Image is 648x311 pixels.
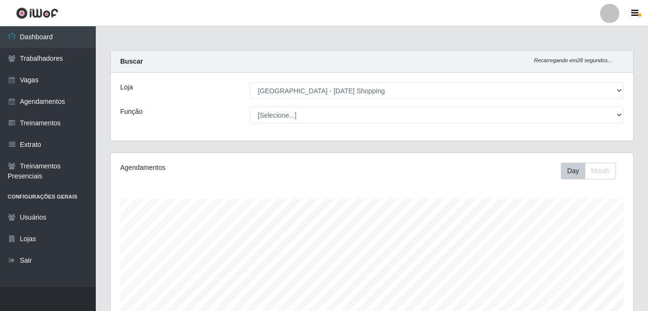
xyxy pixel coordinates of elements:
[120,82,133,92] label: Loja
[534,57,612,63] i: Recarregando em 28 segundos...
[561,163,624,179] div: Toolbar with button groups
[16,7,58,19] img: CoreUI Logo
[120,107,143,117] label: Função
[120,57,143,65] strong: Buscar
[585,163,616,179] button: Month
[120,163,321,173] div: Agendamentos
[561,163,616,179] div: First group
[561,163,585,179] button: Day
